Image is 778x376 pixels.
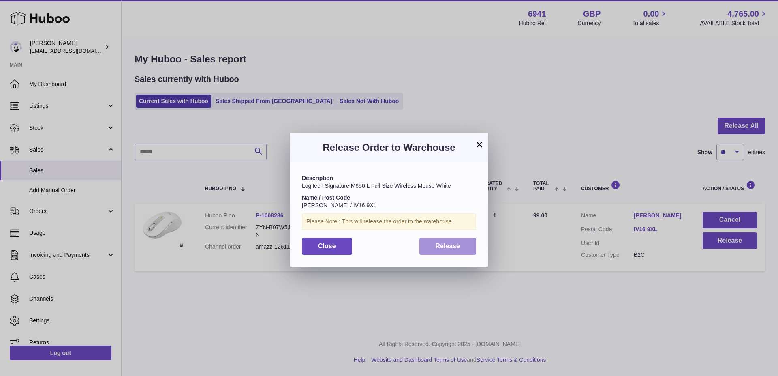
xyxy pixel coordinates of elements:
strong: Name / Post Code [302,194,350,201]
button: Close [302,238,352,255]
button: × [474,140,484,149]
h3: Release Order to Warehouse [302,141,476,154]
span: Logitech Signature M650 L Full Size Wireless Mouse White [302,183,451,189]
strong: Description [302,175,333,181]
span: [PERSON_NAME] / IV16 9XL [302,202,376,208]
span: Close [318,243,336,249]
div: Please Note : This will release the order to the warehouse [302,213,476,230]
button: Release [419,238,477,255]
span: Release [436,243,460,249]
